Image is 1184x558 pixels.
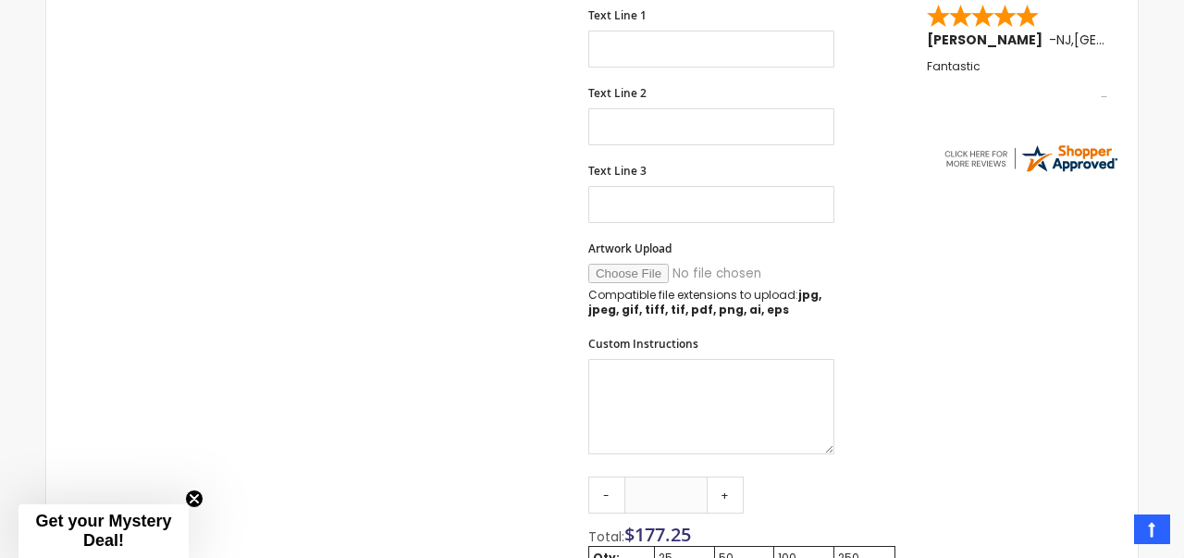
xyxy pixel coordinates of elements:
span: $ [624,522,691,547]
p: Compatible file extensions to upload: [588,288,834,317]
a: 4pens.com certificate URL [942,163,1119,179]
div: Fantastic [927,60,1106,100]
span: [PERSON_NAME] [927,31,1049,49]
button: Close teaser [185,490,203,508]
span: Text Line 1 [588,7,647,23]
a: + [707,477,744,514]
span: Get your Mystery Deal! [35,512,171,550]
div: Get your Mystery Deal!Close teaser [18,504,189,558]
span: 177.25 [635,522,691,547]
span: Text Line 3 [588,163,647,179]
span: Text Line 2 [588,85,647,101]
span: Custom Instructions [588,336,698,352]
strong: jpg, jpeg, gif, tiff, tif, pdf, png, ai, eps [588,287,821,317]
span: Artwork Upload [588,241,672,256]
a: Top [1134,515,1170,544]
img: 4pens.com widget logo [942,142,1119,175]
a: - [588,477,625,514]
span: Total: [588,527,624,546]
span: NJ [1056,31,1071,49]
